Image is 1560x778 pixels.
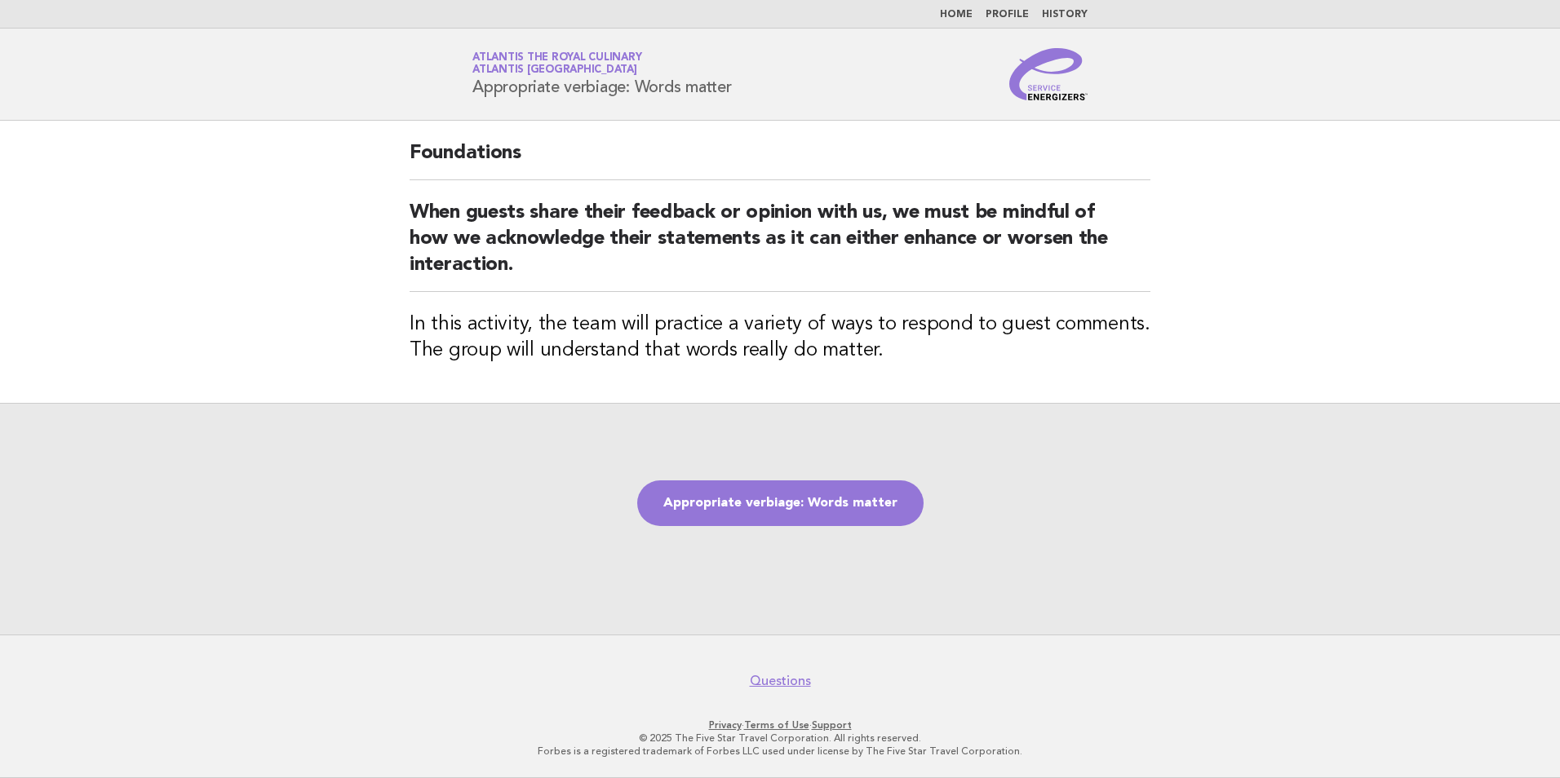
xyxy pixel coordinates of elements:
[750,673,811,689] a: Questions
[986,10,1029,20] a: Profile
[637,480,924,526] a: Appropriate verbiage: Words matter
[744,719,809,731] a: Terms of Use
[472,52,641,75] a: Atlantis the Royal CulinaryAtlantis [GEOGRAPHIC_DATA]
[472,65,637,76] span: Atlantis [GEOGRAPHIC_DATA]
[410,200,1150,292] h2: When guests share their feedback or opinion with us, we must be mindful of how we acknowledge the...
[410,140,1150,180] h2: Foundations
[812,719,852,731] a: Support
[472,53,732,95] h1: Appropriate verbiage: Words matter
[281,745,1279,758] p: Forbes is a registered trademark of Forbes LLC used under license by The Five Star Travel Corpora...
[709,719,742,731] a: Privacy
[281,732,1279,745] p: © 2025 The Five Star Travel Corporation. All rights reserved.
[1042,10,1088,20] a: History
[1009,48,1088,100] img: Service Energizers
[410,312,1150,364] h3: In this activity, the team will practice a variety of ways to respond to guest comments. The grou...
[940,10,973,20] a: Home
[281,718,1279,732] p: · ·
